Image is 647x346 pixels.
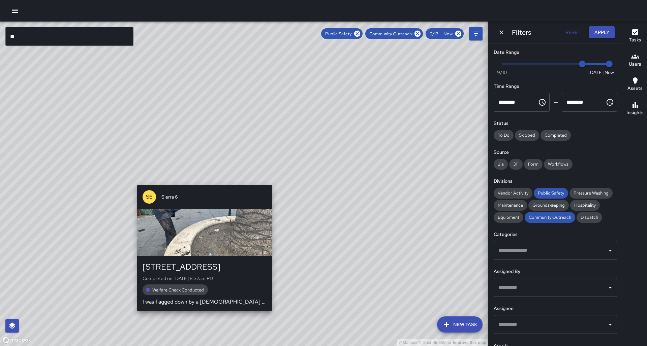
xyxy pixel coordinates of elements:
[515,132,539,138] span: Skipped
[570,202,600,208] span: Hospitality
[528,202,569,208] span: Groundskeeping
[509,159,523,170] div: 311
[623,48,647,73] button: Users
[629,36,641,44] h6: Tasks
[426,28,464,39] div: 9/17 — Now
[148,287,208,293] span: Welfare Check Conducted
[606,246,615,255] button: Open
[606,283,615,292] button: Open
[589,26,615,39] button: Apply
[541,132,571,138] span: Completed
[146,193,153,201] p: S6
[321,31,356,37] span: Public Safety
[623,24,647,48] button: Tasks
[497,69,507,76] span: 9/10
[494,120,617,127] h6: Status
[515,130,539,141] div: Skipped
[525,212,575,223] div: Community Outreach
[570,200,600,211] div: Hospitality
[494,178,617,185] h6: Divisions
[143,298,267,306] p: I was flagged down by a [DEMOGRAPHIC_DATA] that the gentleman in the picture was beat up and need...
[603,96,617,109] button: Choose time, selected time is 11:59 PM
[569,190,613,196] span: Pressure Washing
[606,320,615,329] button: Open
[494,188,532,199] div: Vendor Activity
[494,49,617,56] h6: Date Range
[494,212,523,223] div: Equipment
[494,202,527,208] span: Maintenance
[494,305,617,312] h6: Assignee
[469,27,483,40] button: Filters
[426,31,457,37] span: 9/17 — Now
[143,275,267,282] p: Completed on [DATE] 8:32am PDT
[562,26,584,39] button: Reset
[321,28,363,39] div: Public Safety
[524,161,543,167] span: Form
[541,130,571,141] div: Completed
[437,316,483,333] button: New Task
[623,97,647,121] button: Insights
[544,161,573,167] span: Workflows
[365,31,416,37] span: Community Outreach
[494,200,527,211] div: Maintenance
[627,85,643,92] h6: Assets
[494,190,532,196] span: Vendor Activity
[496,27,506,37] button: Dismiss
[623,73,647,97] button: Assets
[577,212,602,223] div: Dispatch
[161,194,267,200] span: Sierra 6
[494,268,617,275] h6: Assigned By
[512,27,531,38] h6: Filters
[629,61,641,68] h6: Users
[605,69,614,76] span: Now
[588,69,604,76] span: [DATE]
[544,159,573,170] div: Workflows
[524,159,543,170] div: Form
[626,109,644,116] h6: Insights
[494,149,617,156] h6: Source
[525,214,575,220] span: Community Outreach
[494,130,514,141] div: To Do
[494,132,514,138] span: To Do
[535,96,549,109] button: Choose time, selected time is 12:00 AM
[534,190,568,196] span: Public Safety
[494,161,508,167] span: Jia
[569,188,613,199] div: Pressure Washing
[365,28,423,39] div: Community Outreach
[494,159,508,170] div: Jia
[534,188,568,199] div: Public Safety
[494,214,523,220] span: Equipment
[494,83,617,90] h6: Time Range
[577,214,602,220] span: Dispatch
[494,231,617,238] h6: Categories
[137,185,272,311] button: S6Sierra 6[STREET_ADDRESS]Completed on [DATE] 8:32am PDTWelfare Check ConductedI was flagged down...
[143,262,267,272] div: [STREET_ADDRESS]
[528,200,569,211] div: Groundskeeping
[509,161,523,167] span: 311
